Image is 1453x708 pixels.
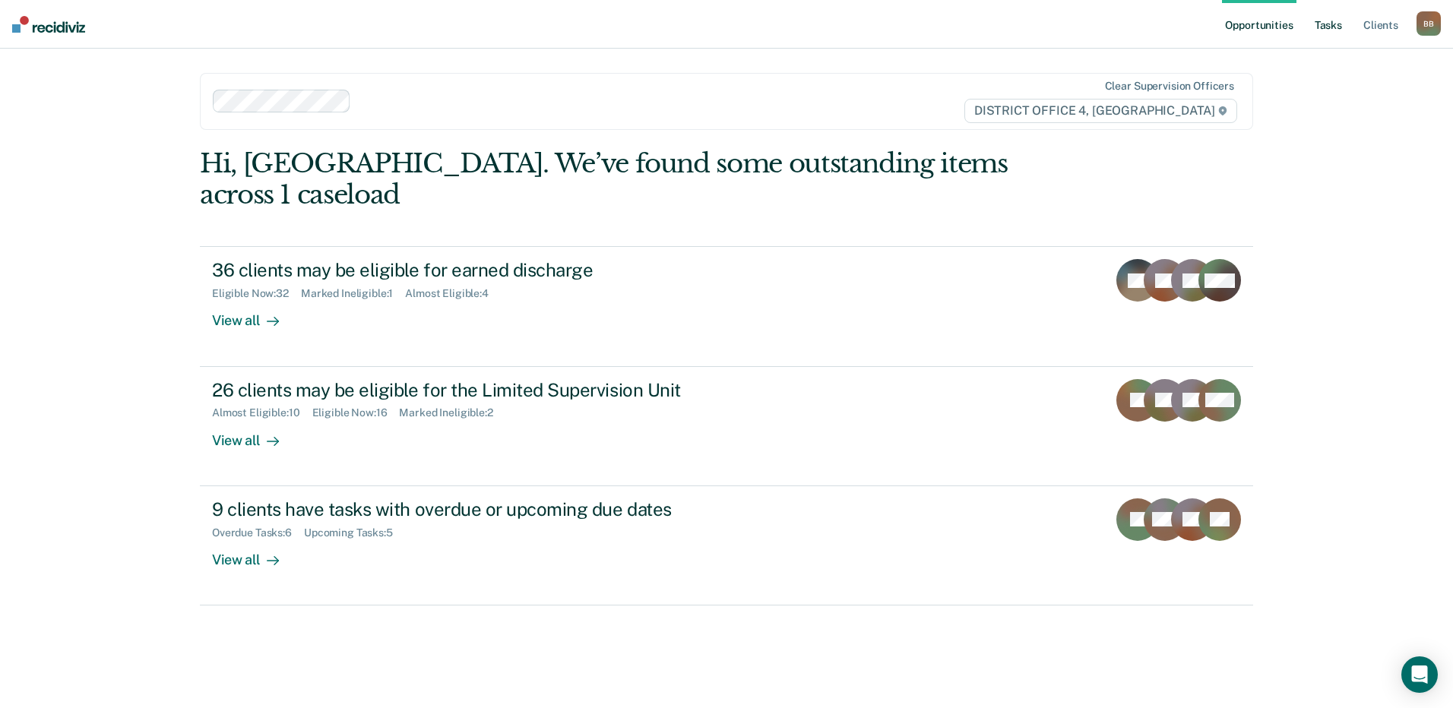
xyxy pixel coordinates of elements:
span: DISTRICT OFFICE 4, [GEOGRAPHIC_DATA] [964,99,1237,123]
div: Overdue Tasks : 6 [212,526,304,539]
div: 36 clients may be eligible for earned discharge [212,259,745,281]
div: Eligible Now : 16 [312,406,400,419]
div: Marked Ineligible : 1 [301,287,405,300]
a: 36 clients may be eligible for earned dischargeEligible Now:32Marked Ineligible:1Almost Eligible:... [200,246,1253,366]
div: Clear supervision officers [1105,80,1234,93]
div: Hi, [GEOGRAPHIC_DATA]. We’ve found some outstanding items across 1 caseload [200,148,1043,210]
div: View all [212,300,297,330]
img: Recidiviz [12,16,85,33]
div: View all [212,419,297,449]
a: 9 clients have tasks with overdue or upcoming due datesOverdue Tasks:6Upcoming Tasks:5View all [200,486,1253,605]
div: View all [212,539,297,568]
div: Open Intercom Messenger [1401,656,1438,693]
div: B B [1417,11,1441,36]
div: Eligible Now : 32 [212,287,301,300]
button: BB [1417,11,1441,36]
div: Marked Ineligible : 2 [399,406,505,419]
div: Upcoming Tasks : 5 [304,526,405,539]
a: 26 clients may be eligible for the Limited Supervision UnitAlmost Eligible:10Eligible Now:16Marke... [200,367,1253,486]
div: Almost Eligible : 10 [212,406,312,419]
div: 9 clients have tasks with overdue or upcoming due dates [212,498,745,520]
div: 26 clients may be eligible for the Limited Supervision Unit [212,379,745,401]
div: Almost Eligible : 4 [405,287,501,300]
